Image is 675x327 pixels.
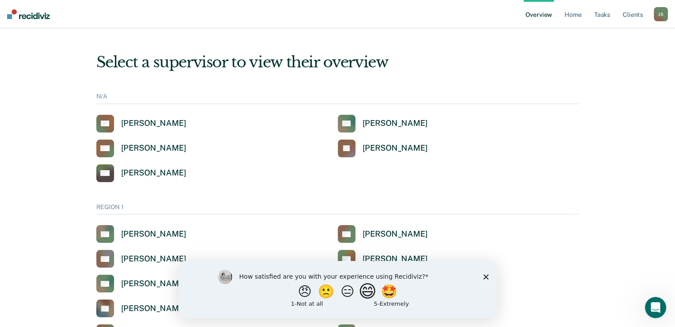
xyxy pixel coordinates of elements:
[645,297,666,318] iframe: Intercom live chat
[121,118,186,128] div: [PERSON_NAME]
[338,115,428,132] a: [PERSON_NAME]
[338,250,428,268] a: [PERSON_NAME]
[121,229,186,239] div: [PERSON_NAME]
[338,140,428,157] a: [PERSON_NAME]
[96,115,186,132] a: [PERSON_NAME]
[121,279,186,289] div: [PERSON_NAME]
[96,164,186,182] a: [PERSON_NAME]
[363,143,428,153] div: [PERSON_NAME]
[654,7,668,21] div: J S
[179,261,497,318] iframe: Survey by Kim from Recidiviz
[338,225,428,243] a: [PERSON_NAME]
[363,254,428,264] div: [PERSON_NAME]
[7,9,50,19] img: Recidiviz
[96,250,186,268] a: [PERSON_NAME]
[363,229,428,239] div: [PERSON_NAME]
[121,168,186,178] div: [PERSON_NAME]
[96,93,579,104] div: N/A
[363,118,428,128] div: [PERSON_NAME]
[96,140,186,157] a: [PERSON_NAME]
[96,203,579,215] div: REGION 1
[121,254,186,264] div: [PERSON_NAME]
[96,225,186,243] a: [PERSON_NAME]
[121,304,186,314] div: [PERSON_NAME]
[96,275,186,292] a: [PERSON_NAME]
[654,7,668,21] button: JS
[96,53,579,71] div: Select a supervisor to view their overview
[121,143,186,153] div: [PERSON_NAME]
[96,300,186,317] a: [PERSON_NAME]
